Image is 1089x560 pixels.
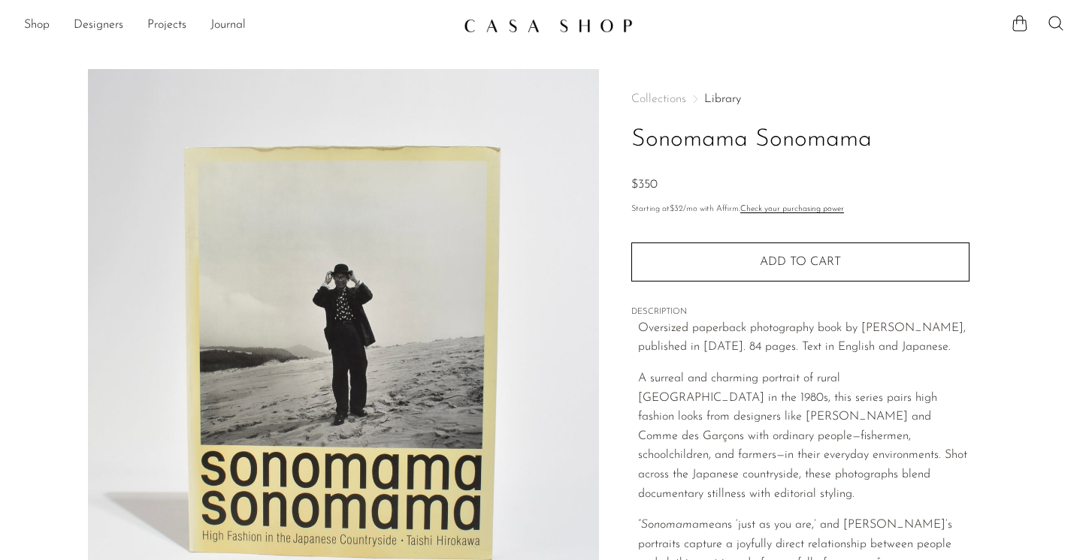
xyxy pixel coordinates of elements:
[704,93,741,105] a: Library
[631,179,658,191] span: $350
[760,256,841,268] span: Add to cart
[631,121,970,159] h1: Sonomama Sonomama
[147,16,186,35] a: Projects
[638,319,970,357] p: Oversized paperback photography book by [PERSON_NAME], published in [DATE]. 84 pages. Text in Eng...
[631,93,686,105] span: Collections
[24,13,452,38] ul: NEW HEADER MENU
[631,242,970,282] button: Add to cart
[641,519,699,531] em: Sonomama
[740,205,844,213] a: Check your purchasing power - Learn more about Affirm Financing (opens in modal)
[631,93,970,105] nav: Breadcrumbs
[24,13,452,38] nav: Desktop navigation
[638,369,970,504] p: A surreal and charming portrait of rural [GEOGRAPHIC_DATA] in the 1980s, this series pairs high f...
[631,203,970,216] p: Starting at /mo with Affirm.
[74,16,123,35] a: Designers
[670,205,683,213] span: $32
[210,16,246,35] a: Journal
[631,306,970,319] span: DESCRIPTION
[24,16,50,35] a: Shop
